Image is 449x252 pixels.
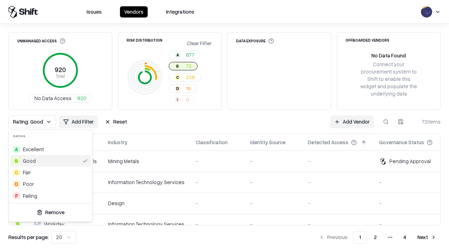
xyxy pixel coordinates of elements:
div: C [13,169,20,176]
div: F [13,192,20,199]
div: Rating [9,130,92,142]
div: Failing [23,192,37,199]
span: Fair [23,169,31,176]
div: A [13,146,20,153]
button: Remove [12,206,89,219]
div: D [13,181,20,188]
div: Suggestions [9,142,92,203]
span: Good [23,157,36,164]
div: Poor [23,180,34,188]
span: Excellent [23,146,44,153]
div: B [13,157,20,164]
